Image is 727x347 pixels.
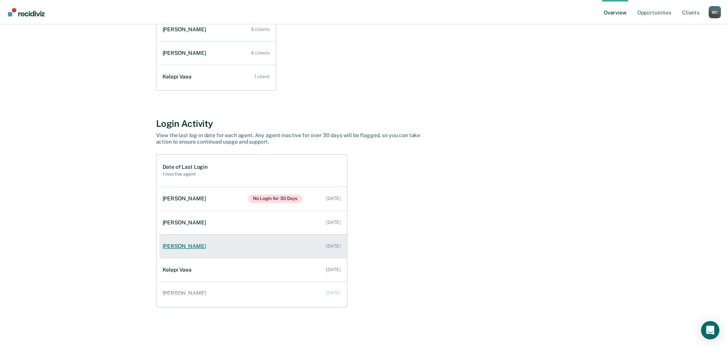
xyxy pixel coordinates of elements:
[163,267,195,273] div: Kelepi Vaea
[163,74,195,80] div: Kelepi Vaea
[160,259,347,281] a: Kelepi Vaea [DATE]
[156,118,571,129] div: Login Activity
[326,196,340,201] div: [DATE]
[326,291,340,296] div: [DATE]
[163,290,209,297] div: [PERSON_NAME]
[251,27,270,32] div: 6 clients
[163,164,208,170] h1: Date of Last Login
[160,19,276,40] a: [PERSON_NAME] 6 clients
[160,42,276,64] a: [PERSON_NAME] 6 clients
[326,267,340,272] div: [DATE]
[248,195,303,203] span: No Login for 30 Days
[160,187,347,211] a: [PERSON_NAME]No Login for 30 Days [DATE]
[160,212,347,233] a: [PERSON_NAME] [DATE]
[709,6,721,18] button: Profile dropdown button
[163,243,209,249] div: [PERSON_NAME]
[254,74,269,79] div: 1 client
[701,321,719,339] div: Open Intercom Messenger
[163,26,209,33] div: [PERSON_NAME]
[709,6,721,18] div: M C
[326,243,340,249] div: [DATE]
[163,50,209,56] div: [PERSON_NAME]
[163,171,208,177] h2: 1 inactive agent
[156,132,423,145] div: View the last log-in date for each agent. Any agent inactive for over 30 days will be flagged, so...
[160,283,347,304] a: [PERSON_NAME] [DATE]
[8,8,45,16] img: Recidiviz
[163,219,209,226] div: [PERSON_NAME]
[160,66,276,88] a: Kelepi Vaea 1 client
[326,220,340,225] div: [DATE]
[163,195,209,202] div: [PERSON_NAME]
[160,235,347,257] a: [PERSON_NAME] [DATE]
[251,50,270,56] div: 6 clients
